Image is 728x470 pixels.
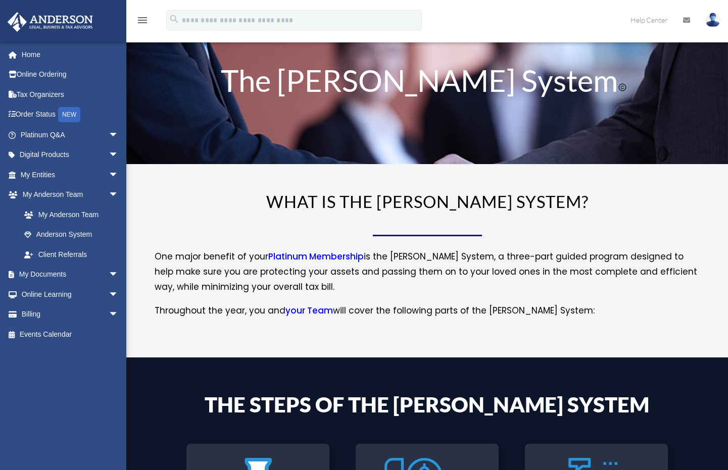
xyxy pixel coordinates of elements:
[14,225,129,245] a: Anderson System
[7,284,134,304] a: Online Learningarrow_drop_down
[285,304,333,322] a: your Team
[266,191,589,212] span: WHAT IS THE [PERSON_NAME] SYSTEM?
[7,44,134,65] a: Home
[14,204,134,225] a: My Anderson Team
[7,125,134,145] a: Platinum Q&Aarrow_drop_down
[7,105,134,125] a: Order StatusNEW
[5,12,96,32] img: Anderson Advisors Platinum Portal
[7,65,134,85] a: Online Ordering
[155,249,700,303] p: One major benefit of your is the [PERSON_NAME] System, a three-part guided program designed to he...
[7,145,134,165] a: Digital Productsarrow_drop_down
[109,304,129,325] span: arrow_drop_down
[136,18,149,26] a: menu
[7,324,134,344] a: Events Calendar
[7,185,134,205] a: My Anderson Teamarrow_drop_down
[155,303,700,319] p: Throughout the year, you and will cover the following parts of the [PERSON_NAME] System:
[186,65,668,100] h1: The [PERSON_NAME] System
[7,304,134,325] a: Billingarrow_drop_down
[705,13,720,27] img: User Pic
[109,145,129,166] span: arrow_drop_down
[7,84,134,105] a: Tax Organizers
[7,265,134,285] a: My Documentsarrow_drop_down
[109,185,129,205] span: arrow_drop_down
[169,14,180,25] i: search
[58,107,80,122] div: NEW
[109,284,129,305] span: arrow_drop_down
[109,265,129,285] span: arrow_drop_down
[109,165,129,185] span: arrow_drop_down
[7,165,134,185] a: My Entitiesarrow_drop_down
[186,394,668,420] h4: The Steps of the [PERSON_NAME] System
[136,14,149,26] i: menu
[14,244,134,265] a: Client Referrals
[109,125,129,145] span: arrow_drop_down
[268,250,364,268] a: Platinum Membership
